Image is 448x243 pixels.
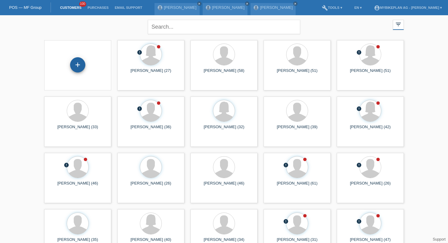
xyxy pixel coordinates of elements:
i: error [356,106,362,111]
div: [PERSON_NAME] (39) [268,125,326,134]
a: buildTools ▾ [319,6,345,9]
a: [PERSON_NAME] [212,5,245,10]
i: error [283,162,289,168]
div: [PERSON_NAME] (26) [342,181,399,191]
div: [PERSON_NAME] (51) [342,68,399,78]
i: error [137,50,142,55]
div: [PERSON_NAME] (46) [195,181,253,191]
a: EN ▾ [351,6,365,9]
i: error [137,106,142,111]
i: build [322,5,328,11]
div: [PERSON_NAME] (33) [49,125,106,134]
i: error [356,219,362,224]
i: error [356,162,362,168]
div: unconfirmed, pending [356,162,362,169]
div: unconfirmed, pending [356,219,362,225]
div: unconfirmed, pending [137,106,142,112]
div: [PERSON_NAME] (46) [49,181,106,191]
a: account_circleMybikeplan AG - [PERSON_NAME] ▾ [371,6,445,9]
a: close [197,2,201,6]
div: [PERSON_NAME] (36) [122,125,180,134]
i: account_circle [374,5,380,11]
i: filter_list [395,21,402,28]
a: Purchases [84,6,112,9]
div: [PERSON_NAME] (27) [122,68,180,78]
span: 100 [79,2,87,7]
div: [PERSON_NAME] (61) [268,181,326,191]
i: close [246,2,249,5]
div: unconfirmed, pending [283,162,289,169]
i: error [283,219,289,224]
div: unconfirmed, pending [283,219,289,225]
input: Search... [148,20,300,34]
i: close [294,2,297,5]
a: POS — MF Group [9,5,41,10]
div: Add customer [70,60,85,70]
div: [PERSON_NAME] (26) [122,181,180,191]
div: unconfirmed, pending [356,50,362,56]
a: close [293,2,297,6]
i: error [356,50,362,55]
div: [PERSON_NAME] (32) [195,125,253,134]
i: close [198,2,201,5]
a: [PERSON_NAME] [260,5,293,10]
i: error [64,162,69,168]
a: Customers [57,6,84,9]
div: unconfirmed, pending [137,50,142,56]
div: [PERSON_NAME] (58) [195,68,253,78]
a: close [245,2,249,6]
div: [PERSON_NAME] (51) [268,68,326,78]
a: Email Support [112,6,145,9]
a: Support [433,237,446,241]
div: unconfirmed, pending [356,106,362,112]
div: unconfirmed, pending [64,162,69,169]
a: [PERSON_NAME] [164,5,197,10]
div: [PERSON_NAME] (42) [342,125,399,134]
